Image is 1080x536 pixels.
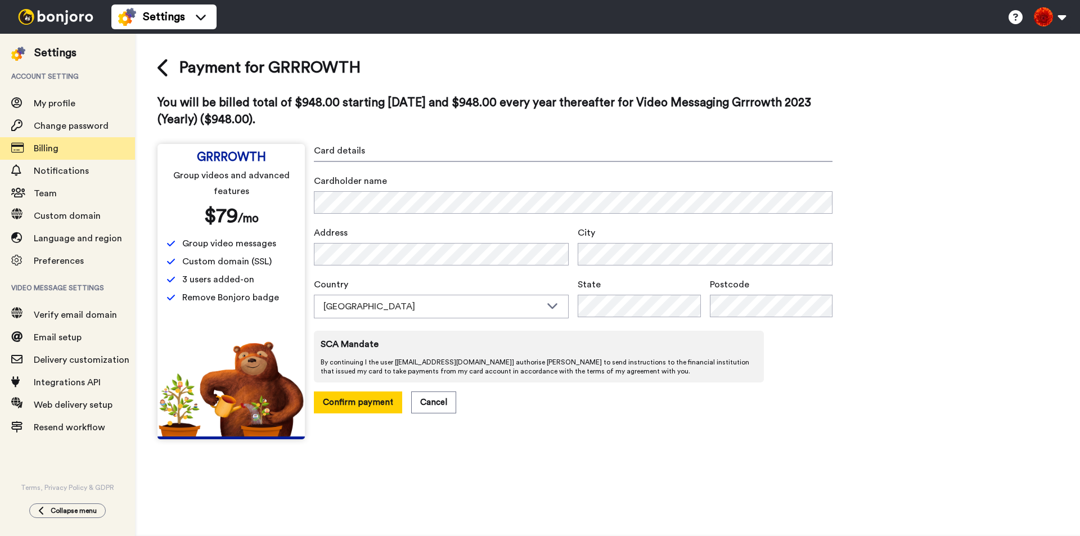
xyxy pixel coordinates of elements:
[34,256,84,265] span: Preferences
[13,9,98,25] img: bj-logo-header-white.svg
[321,337,757,351] span: SCA Mandate
[314,391,402,413] button: Confirm payment
[34,310,117,319] span: Verify email domain
[182,255,272,268] span: Custom domain (SSL)
[34,45,76,61] div: Settings
[157,341,305,436] img: edd2fd70e3428fe950fd299a7ba1283f.png
[710,278,833,291] span: Postcode
[197,153,266,162] span: GRRROWTH
[34,234,122,243] span: Language and region
[169,168,294,199] span: Group videos and advanced features
[578,278,701,291] span: State
[143,9,185,25] span: Settings
[29,503,106,518] button: Collapse menu
[34,121,109,130] span: Change password
[34,400,112,409] span: Web delivery setup
[34,211,101,220] span: Custom domain
[34,333,82,342] span: Email setup
[321,358,757,376] span: By continuing I the user [ [EMAIL_ADDRESS][DOMAIN_NAME] ] authorise [PERSON_NAME] to send instruc...
[314,174,832,188] span: Cardholder name
[314,278,569,291] span: Country
[34,378,101,387] span: Integrations API
[238,213,259,224] span: /mo
[34,423,105,432] span: Resend workflow
[411,391,456,413] button: Cancel
[34,166,89,175] span: Notifications
[34,189,57,198] span: Team
[578,226,832,240] span: City
[323,300,541,313] div: [GEOGRAPHIC_DATA]
[51,506,97,515] span: Collapse menu
[157,97,811,125] span: You will be billed total of $948.00 starting [DATE] and $948.00 every year thereafter for Video M...
[182,237,276,250] span: Group video messages
[182,273,254,286] span: 3 users added-on
[118,8,136,26] img: settings-colored.svg
[182,291,279,304] span: Remove Bonjoro badge
[34,144,58,153] span: Billing
[179,56,361,79] span: Payment for GRRROWTH
[204,206,238,226] span: $ 79
[34,355,129,364] span: Delivery customization
[314,144,832,157] span: Card details
[11,47,25,61] img: settings-colored.svg
[34,99,75,108] span: My profile
[314,226,569,240] span: Address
